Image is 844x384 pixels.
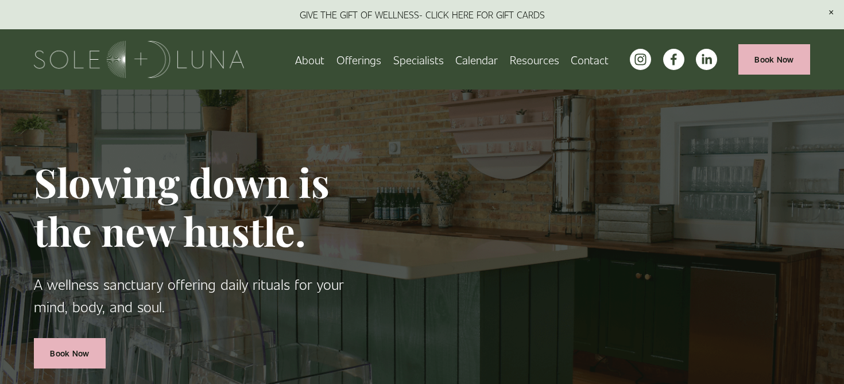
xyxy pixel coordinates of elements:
a: LinkedIn [696,49,717,70]
h1: Slowing down is the new hustle. [34,157,354,255]
a: folder dropdown [510,49,559,69]
a: facebook-unauth [663,49,684,70]
a: Calendar [455,49,498,69]
a: Contact [571,49,609,69]
a: Book Now [738,44,810,75]
a: folder dropdown [336,49,381,69]
a: Specialists [393,49,444,69]
span: Resources [510,51,559,68]
a: About [295,49,324,69]
p: A wellness sanctuary offering daily rituals for your mind, body, and soul. [34,273,354,319]
span: Offerings [336,51,381,68]
a: Book Now [34,338,106,369]
img: Sole + Luna [34,41,245,78]
a: instagram-unauth [630,49,651,70]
